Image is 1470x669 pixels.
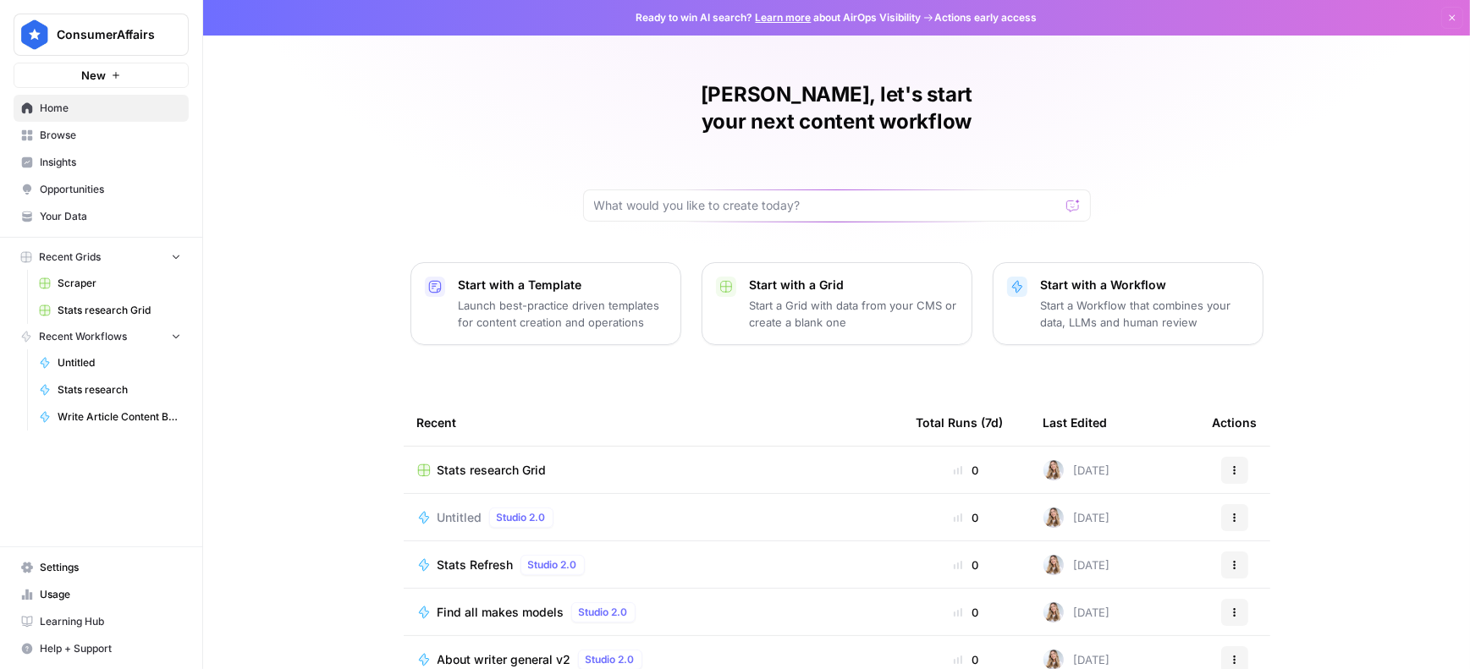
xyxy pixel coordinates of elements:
[417,399,889,446] div: Recent
[935,10,1038,25] span: Actions early access
[14,14,189,56] button: Workspace: ConsumerAffairs
[528,557,577,573] span: Studio 2.0
[1043,399,1108,446] div: Last Edited
[40,209,181,224] span: Your Data
[702,262,972,345] button: Start with a GridStart a Grid with data from your CMS or create a blank one
[459,277,667,293] p: Start with a Template
[40,182,181,197] span: Opportunities
[917,557,1016,573] div: 0
[40,641,181,656] span: Help + Support
[410,262,681,345] button: Start with a TemplateLaunch best-practice driven templates for content creation and operations
[40,614,181,629] span: Learning Hub
[31,376,189,403] a: Stats research
[1043,602,1110,622] div: [DATE]
[438,604,564,621] span: Find all makes models
[750,297,958,331] p: Start a Grid with data from your CMS or create a blank one
[917,462,1016,479] div: 0
[636,10,922,25] span: Ready to win AI search? about AirOps Visibility
[1043,460,1110,480] div: [DATE]
[14,635,189,662] button: Help + Support
[993,262,1264,345] button: Start with a WorkflowStart a Workflow that combines your data, LLMs and human review
[14,554,189,581] a: Settings
[438,651,571,668] span: About writer general v2
[14,95,189,122] a: Home
[1043,602,1064,622] img: 6lzcvtqrom6glnstmpsj9w10zs8o
[438,462,547,479] span: Stats research Grid
[58,276,181,291] span: Scraper
[438,509,482,526] span: Untitled
[14,63,189,88] button: New
[438,557,514,573] span: Stats Refresh
[31,270,189,297] a: Scraper
[81,67,106,84] span: New
[917,509,1016,526] div: 0
[14,581,189,608] a: Usage
[58,409,181,425] span: Write Article Content Brief
[579,605,628,620] span: Studio 2.0
[1043,460,1064,480] img: 6lzcvtqrom6glnstmpsj9w10zs8o
[14,122,189,149] a: Browse
[1043,507,1110,528] div: [DATE]
[1213,399,1258,446] div: Actions
[31,349,189,376] a: Untitled
[14,176,189,203] a: Opportunities
[917,651,1016,668] div: 0
[1041,277,1249,293] p: Start with a Workflow
[40,560,181,575] span: Settings
[417,507,889,528] a: UntitledStudio 2.0
[40,101,181,116] span: Home
[917,604,1016,621] div: 0
[40,128,181,143] span: Browse
[1043,555,1064,575] img: 6lzcvtqrom6glnstmpsj9w10zs8o
[917,399,1004,446] div: Total Runs (7d)
[586,652,635,667] span: Studio 2.0
[417,555,889,575] a: Stats RefreshStudio 2.0
[58,355,181,370] span: Untitled
[14,203,189,230] a: Your Data
[583,81,1091,135] h1: [PERSON_NAME], let's start your next content workflow
[756,11,812,24] a: Learn more
[58,303,181,318] span: Stats research Grid
[31,403,189,430] a: Write Article Content Brief
[31,297,189,324] a: Stats research Grid
[19,19,50,50] img: ConsumerAffairs Logo
[58,382,181,398] span: Stats research
[417,602,889,622] a: Find all makes modelsStudio 2.0
[417,462,889,479] a: Stats research Grid
[57,26,159,43] span: ConsumerAffairs
[1043,507,1064,528] img: 6lzcvtqrom6glnstmpsj9w10zs8o
[497,510,546,525] span: Studio 2.0
[14,608,189,635] a: Learning Hub
[14,244,189,270] button: Recent Grids
[14,149,189,176] a: Insights
[594,197,1060,214] input: What would you like to create today?
[750,277,958,293] p: Start with a Grid
[39,329,127,344] span: Recent Workflows
[40,587,181,602] span: Usage
[40,155,181,170] span: Insights
[459,297,667,331] p: Launch best-practice driven templates for content creation and operations
[39,250,101,265] span: Recent Grids
[14,324,189,349] button: Recent Workflows
[1041,297,1249,331] p: Start a Workflow that combines your data, LLMs and human review
[1043,555,1110,575] div: [DATE]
